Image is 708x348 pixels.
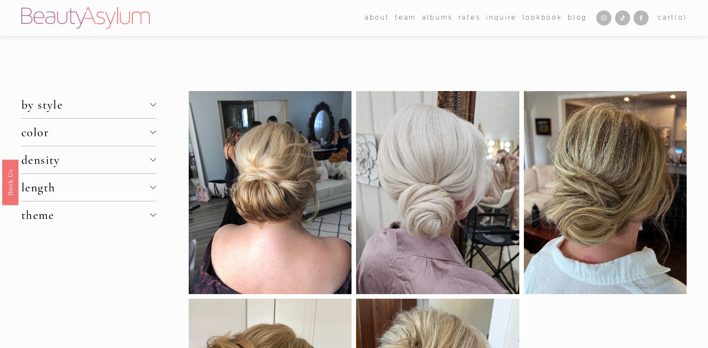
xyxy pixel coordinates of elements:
[21,174,156,201] button: length
[395,12,416,24] a: folder dropdown
[21,125,151,140] span: color
[21,180,151,195] span: length
[634,10,649,25] a: Facebook
[21,146,156,173] button: density
[365,12,390,23] span: about
[568,12,587,24] a: Blog
[678,14,684,21] span: 0
[2,159,18,205] a: Book Us
[615,10,630,25] a: TikTok
[422,12,453,24] a: albums
[21,119,156,146] button: color
[658,12,687,23] a: 0 items in cart
[21,7,150,29] img: Beauty Asylum | Bridal Hair &amp; Makeup Charlotte &amp; Atlanta
[395,12,416,23] span: team
[21,97,151,112] span: by style
[459,12,481,24] a: Rates
[21,208,151,222] span: theme
[21,152,151,167] span: density
[523,12,562,24] a: Lookbook
[675,14,687,21] span: ( )
[365,12,390,24] a: folder dropdown
[596,10,611,25] a: Instagram
[21,91,156,118] button: by style
[21,201,156,229] button: theme
[486,12,517,24] a: Inquire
